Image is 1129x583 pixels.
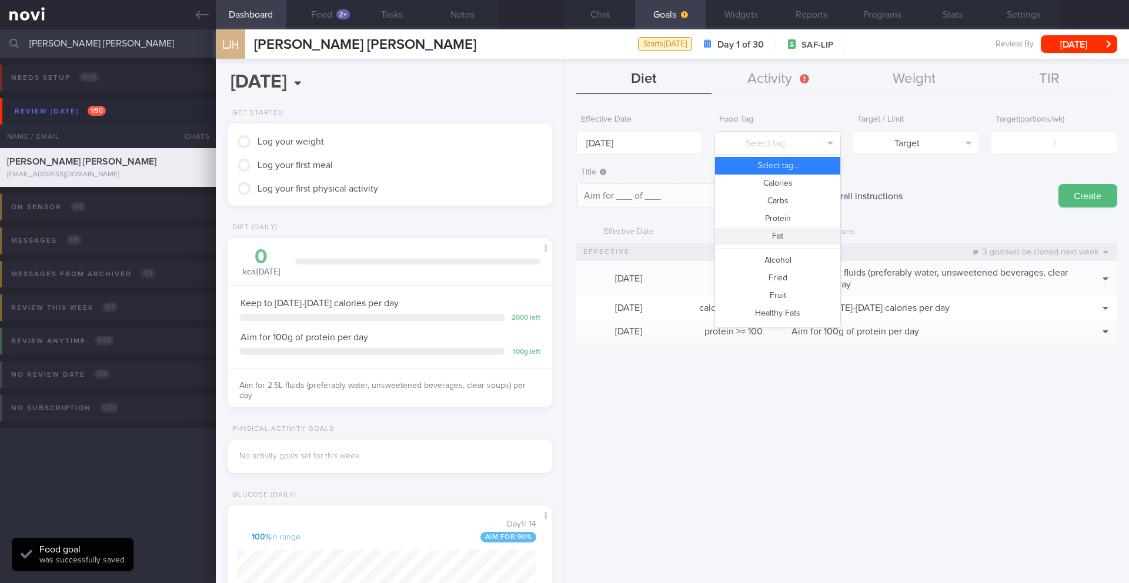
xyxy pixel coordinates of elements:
[638,37,692,52] div: Starts [DATE]
[857,115,974,125] label: Target / Limit
[615,274,642,283] span: [DATE]
[7,157,156,166] span: [PERSON_NAME] [PERSON_NAME]
[715,227,840,245] button: Fat
[1058,184,1117,207] button: Create
[239,451,540,462] div: No activity goals set for this week
[12,103,109,119] div: Review [DATE]
[715,210,840,227] button: Protein
[254,38,476,52] span: [PERSON_NAME] [PERSON_NAME]
[336,9,350,19] div: 2+
[8,199,89,215] div: On sensor
[615,327,642,336] span: [DATE]
[715,287,840,304] button: Fruit
[8,367,113,383] div: No review date
[511,314,540,323] div: 2000 left
[239,247,283,267] div: 0
[715,192,840,210] button: Carbs
[581,168,606,176] span: Title
[8,300,121,316] div: Review this week
[228,491,296,500] div: Glucose (Daily)
[252,533,271,541] strong: 100 %
[88,106,106,116] span: 1 / 90
[241,333,368,342] span: Aim for 100g of protein per day
[791,268,1068,289] span: Aim for 2.5L fluids (preferably water, unsweetened beverages, clear soups) per day
[801,39,833,51] span: SAF-LIP
[996,39,1034,50] span: Review By
[169,125,216,148] div: Chats
[7,170,209,179] div: [EMAIL_ADDRESS][DOMAIN_NAME]
[681,296,786,320] div: calories <= 2000
[507,518,545,530] div: Day 1 / 14
[8,400,121,416] div: No subscription
[791,303,950,313] span: Keep to [DATE]-[DATE] calories per day
[786,221,1076,243] div: Title / Instructions
[241,299,399,308] span: Keep to [DATE]-[DATE] calories per day
[967,244,1114,260] div: 3 goals will be cloned next week
[239,247,283,278] div: kcal [DATE]
[996,115,1113,125] label: Target ( portions/wk )
[791,327,919,336] span: Aim for 100g of protein per day
[39,556,125,564] span: was successfully saved
[252,532,300,543] span: in range
[141,269,155,279] span: 0 / 1
[228,109,283,118] div: Get Started
[8,233,85,249] div: Messages
[95,336,114,346] span: 0 / 78
[817,184,908,207] label: Overall instructions
[715,269,840,287] button: Fried
[715,304,840,322] button: Healthy Fats
[991,131,1117,155] input: 7
[102,302,118,312] span: 0 / 3
[239,381,526,400] span: Aim for 2.5L fluids (preferably water, unsweetened beverages, clear soups) per day
[8,333,117,349] div: Review anytime
[39,544,125,555] div: Food goal
[94,369,110,379] span: 0 / 2
[100,403,118,413] span: 0 / 21
[66,235,82,245] span: 0 / 5
[576,131,703,155] input: Select...
[480,532,537,542] span: Aim for: 90 %
[511,348,540,357] div: 100 g left
[1041,35,1117,53] button: [DATE]
[8,266,158,282] div: Messages from Archived
[79,72,99,82] span: 0 / 95
[715,175,840,192] button: Calories
[715,322,840,340] button: High Calcium
[681,221,786,243] div: Rule
[213,22,248,68] div: LJH
[228,425,334,434] div: Physical Activity Goals
[853,131,979,155] button: Target
[581,115,698,125] label: Effective Date
[8,70,102,86] div: Needs setup
[681,320,786,343] div: protein >= 100
[228,223,278,232] div: Diet (Daily)
[712,65,847,94] button: Activity
[71,202,86,212] span: 0 / 3
[615,303,642,313] span: [DATE]
[715,157,840,175] button: Select tag...
[576,65,712,94] button: Diet
[715,252,840,269] button: Alcohol
[714,131,841,155] button: Select tag...
[847,65,982,94] button: Weight
[576,221,681,243] div: Effective Date
[982,65,1117,94] button: TIR
[717,39,764,51] strong: Day 1 of 30
[719,115,836,125] label: Food Tag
